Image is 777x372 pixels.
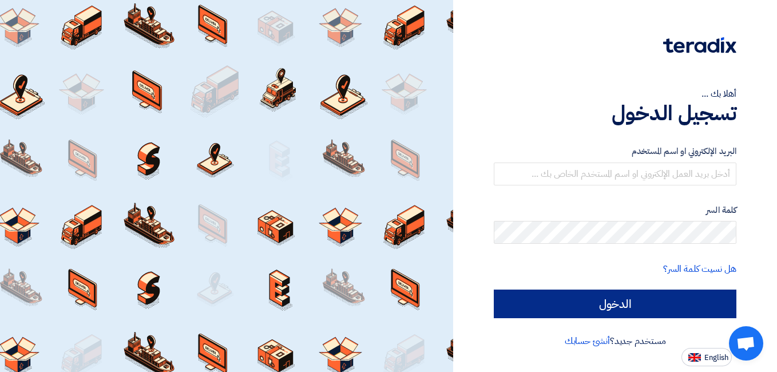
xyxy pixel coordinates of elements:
[494,145,736,158] label: البريد الإلكتروني او اسم المستخدم
[663,262,736,276] a: هل نسيت كلمة السر؟
[494,101,736,126] h1: تسجيل الدخول
[494,204,736,217] label: كلمة السر
[494,163,736,185] input: أدخل بريد العمل الإلكتروني او اسم المستخدم الخاص بك ...
[663,37,736,53] img: Teradix logo
[704,354,728,362] span: English
[494,87,736,101] div: أهلا بك ...
[494,290,736,318] input: الدخول
[729,326,763,361] div: Open chat
[565,334,610,348] a: أنشئ حسابك
[688,353,701,362] img: en-US.png
[681,348,732,366] button: English
[494,334,736,348] div: مستخدم جديد؟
